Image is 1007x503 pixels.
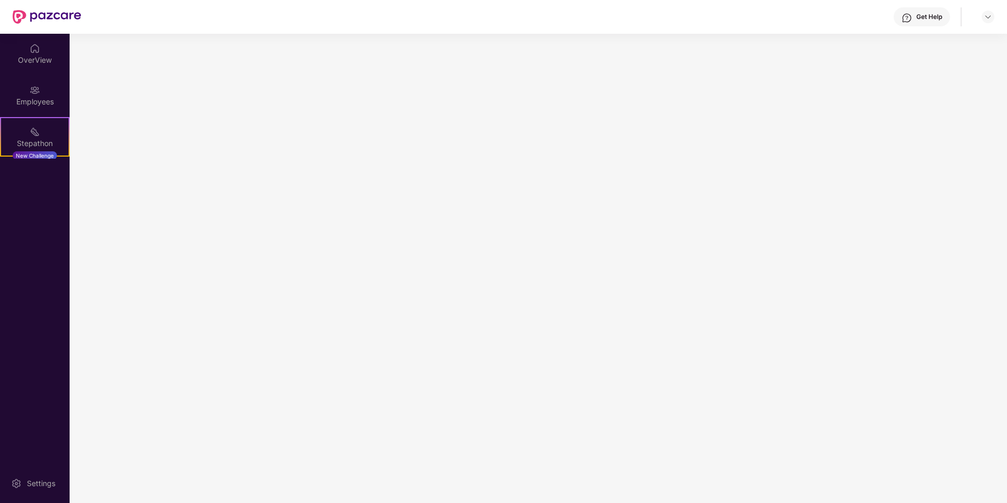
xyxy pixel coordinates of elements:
img: New Pazcare Logo [13,10,81,24]
img: svg+xml;base64,PHN2ZyBpZD0iRW1wbG95ZWVzIiB4bWxucz0iaHR0cDovL3d3dy53My5vcmcvMjAwMC9zdmciIHdpZHRoPS... [30,85,40,95]
div: Settings [24,478,59,489]
img: svg+xml;base64,PHN2ZyBpZD0iSGVscC0zMngzMiIgeG1sbnM9Imh0dHA6Ly93d3cudzMub3JnLzIwMDAvc3ZnIiB3aWR0aD... [902,13,912,23]
div: Get Help [916,13,942,21]
img: svg+xml;base64,PHN2ZyBpZD0iRHJvcGRvd24tMzJ4MzIiIHhtbG5zPSJodHRwOi8vd3d3LnczLm9yZy8yMDAwL3N2ZyIgd2... [984,13,992,21]
div: Stepathon [1,138,69,149]
img: svg+xml;base64,PHN2ZyBpZD0iU2V0dGluZy0yMHgyMCIgeG1sbnM9Imh0dHA6Ly93d3cudzMub3JnLzIwMDAvc3ZnIiB3aW... [11,478,22,489]
div: New Challenge [13,151,57,160]
img: svg+xml;base64,PHN2ZyBpZD0iSG9tZSIgeG1sbnM9Imh0dHA6Ly93d3cudzMub3JnLzIwMDAvc3ZnIiB3aWR0aD0iMjAiIG... [30,43,40,54]
img: svg+xml;base64,PHN2ZyB4bWxucz0iaHR0cDovL3d3dy53My5vcmcvMjAwMC9zdmciIHdpZHRoPSIyMSIgaGVpZ2h0PSIyMC... [30,127,40,137]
